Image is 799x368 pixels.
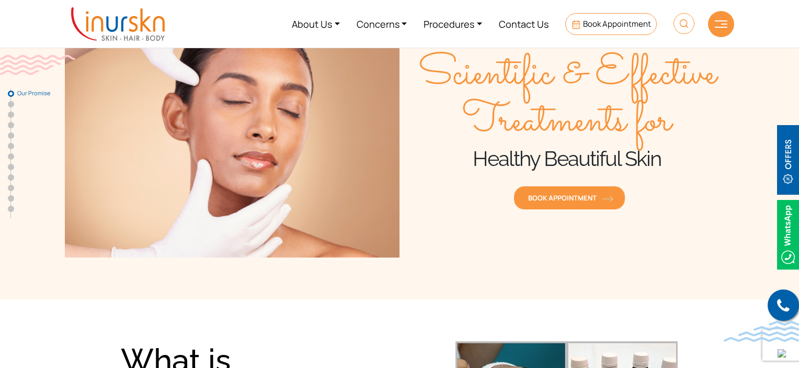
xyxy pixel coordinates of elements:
[777,125,799,195] img: offerBt
[778,349,786,358] img: up-blue-arrow.svg
[17,90,70,96] span: Our Promise
[777,200,799,270] img: Whatsappicon
[71,7,165,41] img: inurskn-logo
[514,186,625,209] a: Book Appointmentorange-arrow
[399,51,734,146] span: Scientific & Effective Treatments for
[724,321,799,342] img: bluewave
[674,13,694,34] img: HeaderSearch
[283,4,348,43] a: About Us
[8,91,14,97] a: Our Promise
[777,228,799,239] a: Whatsappicon
[415,4,490,43] a: Procedures
[565,13,657,35] a: Book Appointment
[399,146,734,172] h1: Healthy Beautiful Skin
[583,18,651,29] span: Book Appointment
[348,4,416,43] a: Concerns
[528,193,611,203] span: Book Appointment
[715,20,727,28] img: hamLine.svg
[490,4,557,43] a: Contact Us
[602,196,613,202] img: orange-arrow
